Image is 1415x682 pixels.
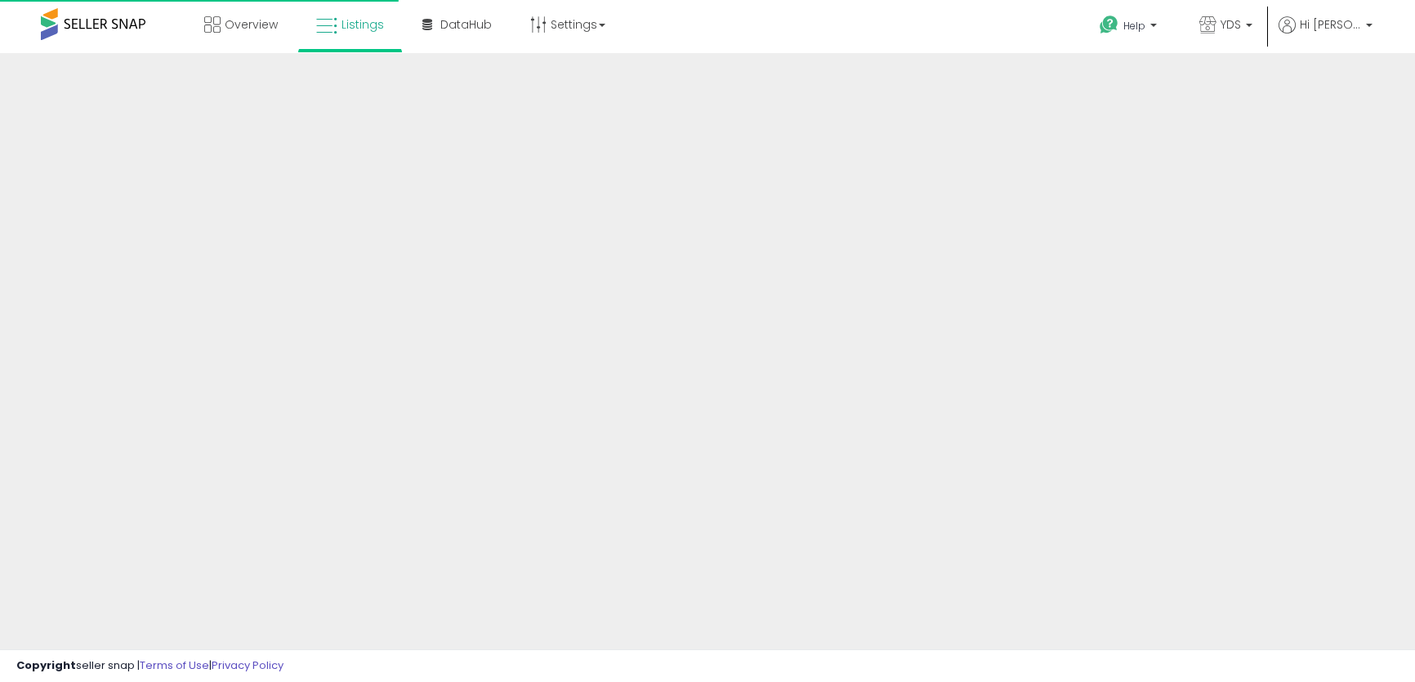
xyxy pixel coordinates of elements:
strong: Copyright [16,657,76,673]
span: Hi [PERSON_NAME] [1300,16,1361,33]
a: Terms of Use [140,657,209,673]
span: DataHub [440,16,492,33]
i: Get Help [1099,15,1119,35]
a: Privacy Policy [212,657,283,673]
a: Help [1087,2,1173,53]
div: seller snap | | [16,658,283,674]
span: Help [1123,19,1145,33]
a: Hi [PERSON_NAME] [1279,16,1373,53]
span: Overview [225,16,278,33]
span: Listings [341,16,384,33]
span: YDS [1221,16,1241,33]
